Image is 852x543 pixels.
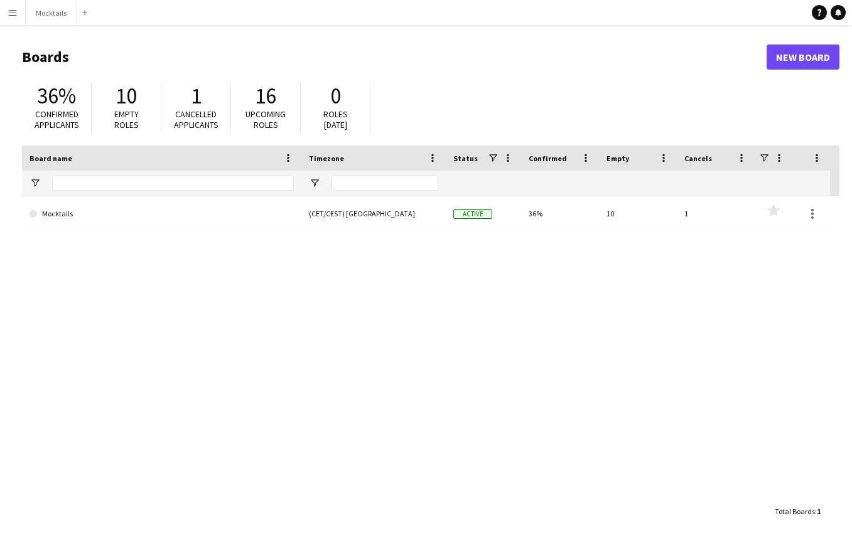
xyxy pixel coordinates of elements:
[599,196,677,231] div: 10
[114,108,139,130] span: Empty roles
[817,507,821,516] span: 1
[191,82,202,110] span: 1
[677,196,755,231] div: 1
[775,499,821,524] div: :
[453,209,492,219] span: Active
[35,108,79,130] span: Confirmed applicants
[116,82,137,110] span: 10
[775,507,815,516] span: Total Boards
[332,176,438,191] input: Timezone Filter Input
[529,154,567,163] span: Confirmed
[301,196,446,231] div: (CET/CEST) [GEOGRAPHIC_DATA]
[330,82,341,110] span: 0
[174,108,218,130] span: Cancelled applicants
[245,108,286,130] span: Upcoming roles
[30,196,294,231] a: Mocktails
[767,45,839,70] a: New Board
[30,177,41,189] button: Open Filter Menu
[37,82,76,110] span: 36%
[309,154,344,163] span: Timezone
[453,154,478,163] span: Status
[22,48,767,66] h1: Boards
[684,154,712,163] span: Cancels
[309,177,320,189] button: Open Filter Menu
[521,196,599,231] div: 36%
[30,154,72,163] span: Board name
[323,108,348,130] span: Roles [DATE]
[255,82,276,110] span: 16
[607,154,629,163] span: Empty
[52,176,294,191] input: Board name Filter Input
[26,1,77,25] button: Mocktails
